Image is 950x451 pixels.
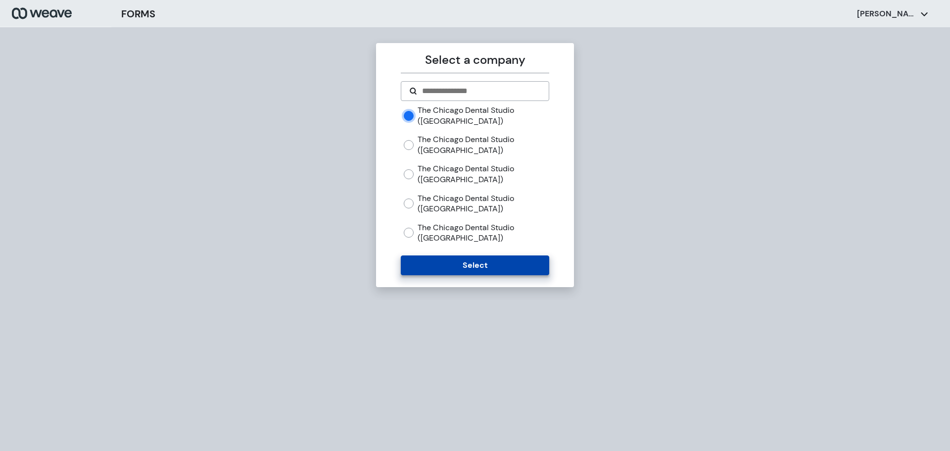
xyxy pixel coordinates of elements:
label: The Chicago Dental Studio ([GEOGRAPHIC_DATA]) [418,222,549,244]
input: Search [421,85,540,97]
label: The Chicago Dental Studio ([GEOGRAPHIC_DATA]) [418,193,549,214]
p: Select a company [401,51,549,69]
p: [PERSON_NAME] [857,8,916,19]
button: Select [401,255,549,275]
label: The Chicago Dental Studio ([GEOGRAPHIC_DATA]) [418,163,549,185]
label: The Chicago Dental Studio ([GEOGRAPHIC_DATA]) [418,134,549,155]
h3: FORMS [121,6,155,21]
label: The Chicago Dental Studio ([GEOGRAPHIC_DATA]) [418,105,549,126]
